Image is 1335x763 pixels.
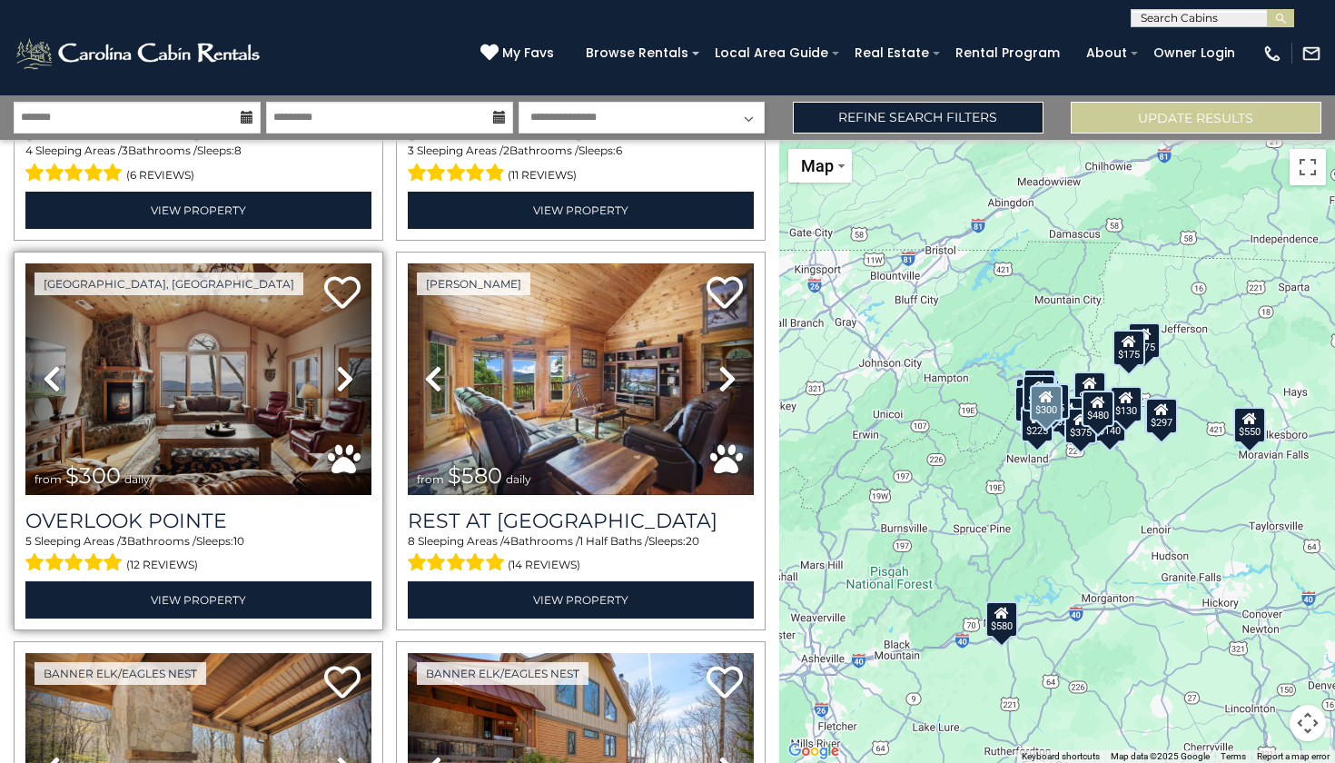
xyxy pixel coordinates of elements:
span: from [417,472,444,486]
img: White-1-2.png [14,35,265,72]
button: Update Results [1071,102,1321,134]
span: 8 [408,534,415,548]
div: $349 [1073,372,1105,408]
div: $375 [1064,408,1097,444]
span: 20 [686,534,699,548]
a: View Property [25,192,371,229]
img: thumbnail_164747674.jpeg [408,263,754,495]
a: View Property [25,581,371,619]
a: Banner Elk/Eagles Nest [35,662,206,685]
a: View Property [408,581,754,619]
div: Sleeping Areas / Bathrooms / Sleeps: [408,533,754,577]
a: Open this area in Google Maps (opens a new window) [784,739,844,763]
a: Rest at [GEOGRAPHIC_DATA] [408,509,754,533]
span: 5 [25,534,32,548]
h3: Rest at Mountain Crest [408,509,754,533]
span: 4 [25,144,33,157]
span: 8 [234,144,242,157]
a: Terms (opens in new tab) [1221,751,1246,761]
img: Google [784,739,844,763]
a: Real Estate [845,39,938,67]
span: daily [506,472,531,486]
div: Sleeping Areas / Bathrooms / Sleeps: [408,143,754,186]
div: $230 [1014,386,1047,422]
button: Keyboard shortcuts [1022,750,1100,763]
span: (11 reviews) [508,163,577,187]
a: Banner Elk/Eagles Nest [417,662,588,685]
span: 3 [408,144,414,157]
a: Add to favorites [324,664,361,703]
a: [PERSON_NAME] [417,272,530,295]
span: daily [124,472,150,486]
a: Report a map error [1257,751,1330,761]
a: Add to favorites [707,274,743,313]
div: $125 [1023,369,1055,405]
button: Change map style [788,149,852,183]
a: Add to favorites [324,274,361,313]
div: Sleeping Areas / Bathrooms / Sleeps: [25,533,371,577]
div: $425 [1022,375,1054,411]
span: 4 [503,534,510,548]
a: About [1077,39,1136,67]
img: thumbnail_163477009.jpeg [25,263,371,495]
a: Local Area Guide [706,39,837,67]
a: [GEOGRAPHIC_DATA], [GEOGRAPHIC_DATA] [35,272,303,295]
span: My Favs [502,44,554,63]
span: 3 [121,534,127,548]
span: Map [801,156,834,175]
img: phone-regular-white.png [1262,44,1282,64]
div: $300 [1029,385,1062,421]
span: $300 [65,462,121,489]
span: 2 [503,144,509,157]
div: $297 [1145,398,1178,434]
a: Browse Rentals [577,39,697,67]
a: Refine Search Filters [793,102,1043,134]
span: Map data ©2025 Google [1111,751,1210,761]
span: 10 [233,534,244,548]
a: View Property [408,192,754,229]
div: $480 [1082,391,1114,427]
button: Map camera controls [1290,705,1326,741]
div: $580 [985,601,1018,638]
div: $140 [1093,406,1125,442]
span: 6 [616,144,622,157]
div: $625 [1037,383,1070,420]
span: (6 reviews) [126,163,194,187]
div: $175 [1128,322,1161,359]
a: Add to favorites [707,664,743,703]
a: My Favs [480,44,559,64]
span: from [35,472,62,486]
div: Sleeping Areas / Bathrooms / Sleeps: [25,143,371,186]
a: Rental Program [946,39,1069,67]
a: Owner Login [1144,39,1244,67]
div: $130 [1110,386,1142,422]
button: Toggle fullscreen view [1290,149,1326,185]
div: $225 [1021,406,1053,442]
div: $175 [1112,330,1145,366]
a: Overlook Pointe [25,509,371,533]
span: $580 [448,462,502,489]
span: (12 reviews) [126,553,198,577]
span: (14 reviews) [508,553,580,577]
span: 1 Half Baths / [579,534,648,548]
span: 3 [122,144,128,157]
img: mail-regular-white.png [1301,44,1321,64]
div: $550 [1233,407,1266,443]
